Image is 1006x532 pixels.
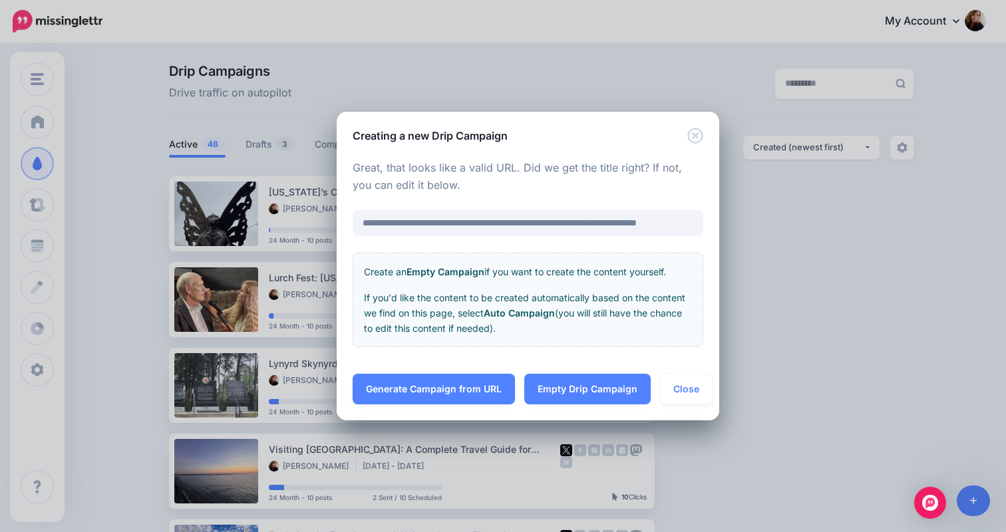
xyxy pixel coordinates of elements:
[353,160,703,194] p: Great, that looks like a valid URL. Did we get the title right? If not, you can edit it below.
[364,290,692,336] p: If you'd like the content to be created automatically based on the content we find on this page, ...
[687,128,703,144] button: Close
[364,264,692,279] p: Create an if you want to create the content yourself.
[524,374,651,404] a: Empty Drip Campaign
[660,374,713,404] button: Close
[914,487,946,519] div: Open Intercom Messenger
[353,374,515,404] a: Generate Campaign from URL
[484,307,555,319] b: Auto Campaign
[353,128,508,144] h5: Creating a new Drip Campaign
[407,266,484,277] b: Empty Campaign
